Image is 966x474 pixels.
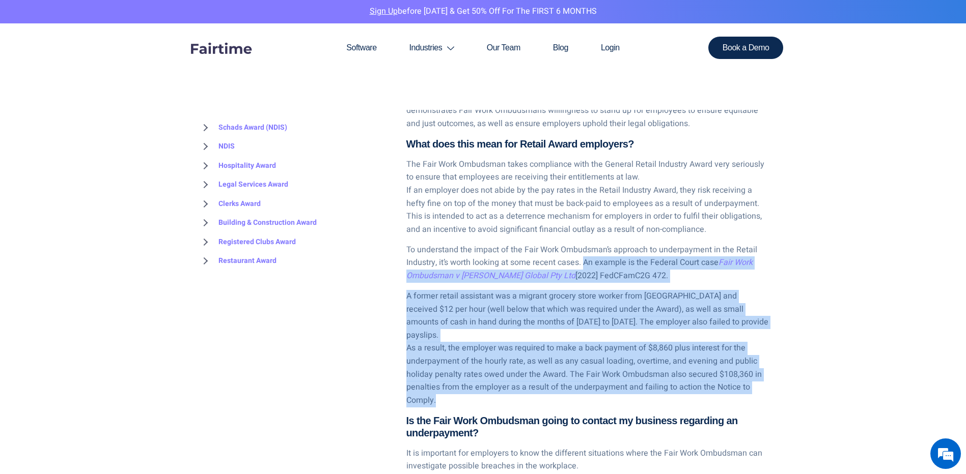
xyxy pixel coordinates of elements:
[471,23,537,72] a: Our Team
[708,37,784,59] a: Book a Demo
[406,415,738,438] b: Is the Fair Work Ombudsman going to contact my business regarding an underpayment?
[406,158,764,235] span: The Fair Work Ombudsman takes compliance with the General Retail Industry Award very seriously to...
[393,23,471,72] a: Industries
[167,5,191,29] div: Minimize live chat window
[198,194,261,214] a: Clerks Award
[198,175,288,195] a: Legal Services Award
[537,23,585,72] a: Blog
[198,118,287,137] a: Schads Award (NDIS)
[5,278,194,313] textarea: Type your message and hit 'Enter'
[330,23,393,72] a: Software
[198,232,296,252] a: Registered Clubs Award
[59,128,141,231] span: We're online!
[370,5,398,17] a: Sign Up
[8,5,958,18] p: before [DATE] & Get 50% Off for the FIRST 6 MONTHS
[406,256,753,282] a: Fair Work Ombudsman v [PERSON_NAME] Global Pty Ltd
[406,78,758,130] span: Recently, the Fair Work Ombudsman has initiated litigation in Court against Australian Retail emp...
[406,290,768,406] span: A former retail assistant was a migrant grocery store worker from [GEOGRAPHIC_DATA] and received ...
[198,97,391,271] div: BROWSE TOPICS
[198,156,276,175] a: Hospitality Award
[723,44,769,52] span: Book a Demo
[585,23,636,72] a: Login
[198,118,391,271] nav: BROWSE TOPICS
[406,138,634,150] b: What does this mean for Retail Award employers?
[198,252,277,271] a: Restaurant Award
[406,244,757,269] span: To understand the impact of the Fair Work Ombudsman’s approach to underpayment in the Retail Indu...
[198,214,317,233] a: Building & Construction Award
[406,447,762,472] span: It is important for employers to know the different situations where the Fair Work Ombudsman can ...
[198,137,235,157] a: NDIS
[53,57,171,70] div: Chat with us now
[575,270,668,282] span: [2022] FedCFamC2G 472.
